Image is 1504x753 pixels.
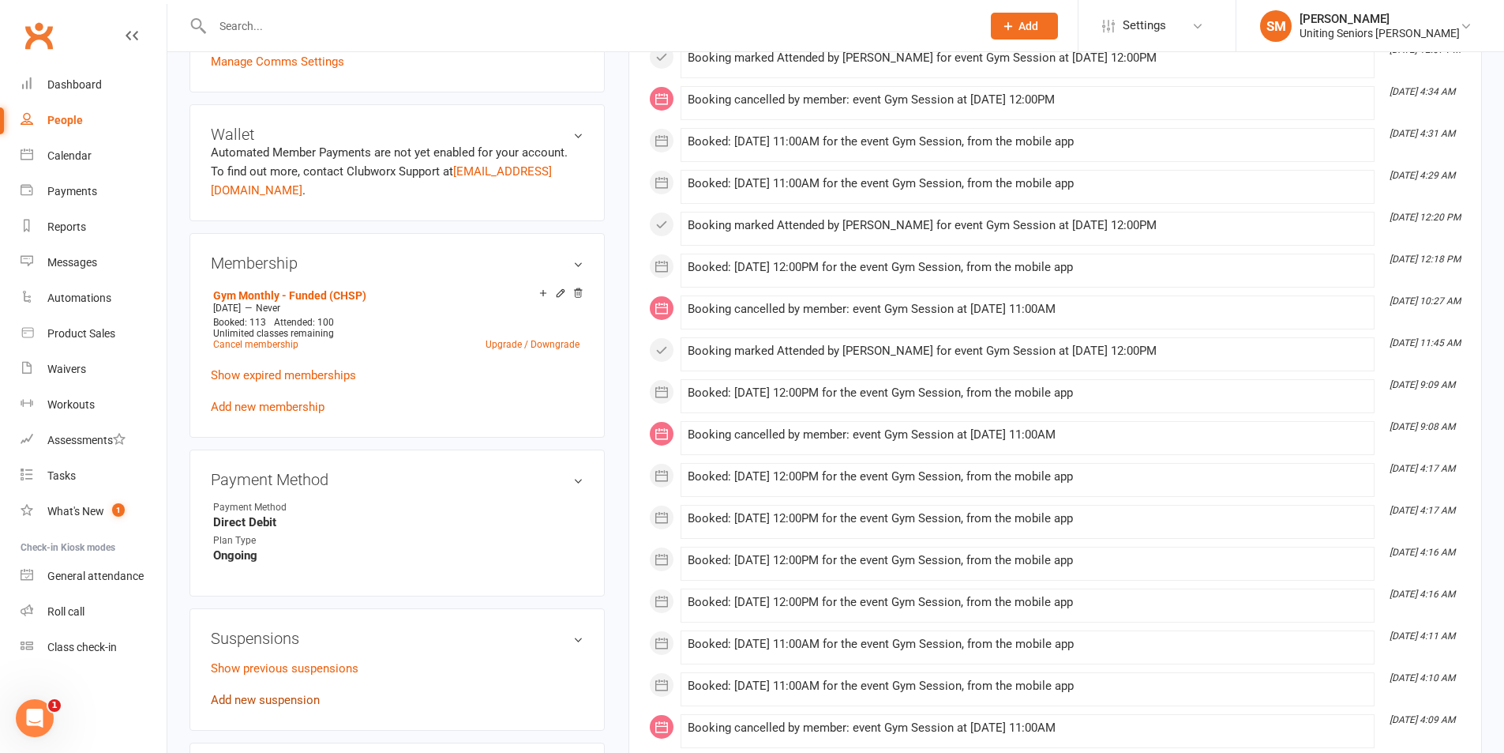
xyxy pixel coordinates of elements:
[211,126,583,143] h3: Wallet
[213,339,298,350] a: Cancel membership
[1260,10,1292,42] div: SM
[486,339,579,350] a: Upgrade / Downgrade
[688,512,1367,525] div: Booked: [DATE] 12:00PM for the event Gym Session, from the mobile app
[47,605,84,618] div: Roll call
[21,103,167,138] a: People
[213,328,334,339] span: Unlimited classes remaining
[1390,170,1455,181] i: [DATE] 4:29 AM
[1390,379,1455,390] i: [DATE] 9:09 AM
[1390,254,1461,265] i: [DATE] 12:18 PM
[1390,714,1455,725] i: [DATE] 4:09 AM
[1390,463,1455,474] i: [DATE] 4:17 AM
[213,533,343,548] div: Plan Type
[688,554,1367,567] div: Booked: [DATE] 12:00PM for the event Gym Session, from the mobile app
[1300,26,1460,40] div: Uniting Seniors [PERSON_NAME]
[1390,212,1461,223] i: [DATE] 12:20 PM
[211,661,358,676] a: Show previous suspensions
[211,693,320,707] a: Add new suspension
[21,352,167,387] a: Waivers
[21,67,167,103] a: Dashboard
[47,570,144,582] div: General attendance
[688,93,1367,107] div: Booking cancelled by member: event Gym Session at [DATE] 12:00PM
[1390,631,1455,642] i: [DATE] 4:11 AM
[256,303,280,314] span: Never
[211,471,583,488] h3: Payment Method
[19,16,58,55] a: Clubworx
[688,596,1367,609] div: Booked: [DATE] 12:00PM for the event Gym Session, from the mobile app
[209,302,583,314] div: —
[16,699,54,737] iframe: Intercom live chat
[991,13,1058,40] button: Add
[1123,8,1166,43] span: Settings
[211,145,568,198] no-payment-system: Automated Member Payments are not yet enabled for your account. To find out more, contact Clubwor...
[47,641,117,653] div: Class check-in
[21,559,167,594] a: General attendance kiosk mode
[688,386,1367,400] div: Booked: [DATE] 12:00PM for the event Gym Session, from the mobile app
[47,327,115,340] div: Product Sales
[688,219,1367,232] div: Booking marked Attended by [PERSON_NAME] for event Gym Session at [DATE] 12:00PM
[47,149,92,162] div: Calendar
[1390,421,1455,432] i: [DATE] 9:08 AM
[213,303,241,314] span: [DATE]
[213,317,266,328] span: Booked: 113
[21,423,167,458] a: Assessments
[47,398,95,411] div: Workouts
[1390,547,1455,558] i: [DATE] 4:16 AM
[1390,337,1461,348] i: [DATE] 11:45 AM
[112,503,125,517] span: 1
[47,256,97,269] div: Messages
[211,630,583,647] h3: Suspensions
[211,52,344,71] a: Manage Comms Settings
[688,261,1367,274] div: Booked: [DATE] 12:00PM for the event Gym Session, from the mobile app
[21,280,167,316] a: Automations
[47,363,86,375] div: Waivers
[47,292,111,304] div: Automations
[1390,505,1455,516] i: [DATE] 4:17 AM
[688,428,1367,442] div: Booking cancelled by member: event Gym Session at [DATE] 11:00AM
[47,220,86,233] div: Reports
[213,515,583,529] strong: Direct Debit
[211,400,324,414] a: Add new membership
[688,344,1367,358] div: Booking marked Attended by [PERSON_NAME] for event Gym Session at [DATE] 12:00PM
[47,505,104,518] div: What's New
[213,289,366,302] a: Gym Monthly - Funded (CHSP)
[21,594,167,630] a: Roll call
[47,469,76,482] div: Tasks
[47,434,126,446] div: Assessments
[1390,128,1455,139] i: [DATE] 4:31 AM
[21,458,167,494] a: Tasks
[688,638,1367,651] div: Booked: [DATE] 11:00AM for the event Gym Session, from the mobile app
[21,316,167,352] a: Product Sales
[211,368,356,382] a: Show expired memberships
[208,15,970,37] input: Search...
[47,114,83,126] div: People
[1018,20,1038,32] span: Add
[211,254,583,272] h3: Membership
[688,680,1367,693] div: Booked: [DATE] 11:00AM for the event Gym Session, from the mobile app
[1390,296,1461,307] i: [DATE] 10:27 AM
[21,209,167,245] a: Reports
[688,135,1367,149] div: Booked: [DATE] 11:00AM for the event Gym Session, from the mobile app
[688,470,1367,484] div: Booked: [DATE] 12:00PM for the event Gym Session, from the mobile app
[21,138,167,174] a: Calendar
[47,78,102,91] div: Dashboard
[274,317,334,328] span: Attended: 100
[1390,589,1455,600] i: [DATE] 4:16 AM
[48,699,61,712] span: 1
[213,500,343,515] div: Payment Method
[688,721,1367,735] div: Booking cancelled by member: event Gym Session at [DATE] 11:00AM
[47,185,97,198] div: Payments
[1390,86,1455,97] i: [DATE] 4:34 AM
[213,548,583,563] strong: Ongoing
[688,177,1367,190] div: Booked: [DATE] 11:00AM for the event Gym Session, from the mobile app
[688,303,1367,316] div: Booking cancelled by member: event Gym Session at [DATE] 11:00AM
[688,51,1367,65] div: Booking marked Attended by [PERSON_NAME] for event Gym Session at [DATE] 12:00PM
[21,174,167,209] a: Payments
[21,245,167,280] a: Messages
[21,387,167,423] a: Workouts
[21,630,167,665] a: Class kiosk mode
[1390,672,1455,683] i: [DATE] 4:10 AM
[1300,12,1460,26] div: [PERSON_NAME]
[21,494,167,529] a: What's New1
